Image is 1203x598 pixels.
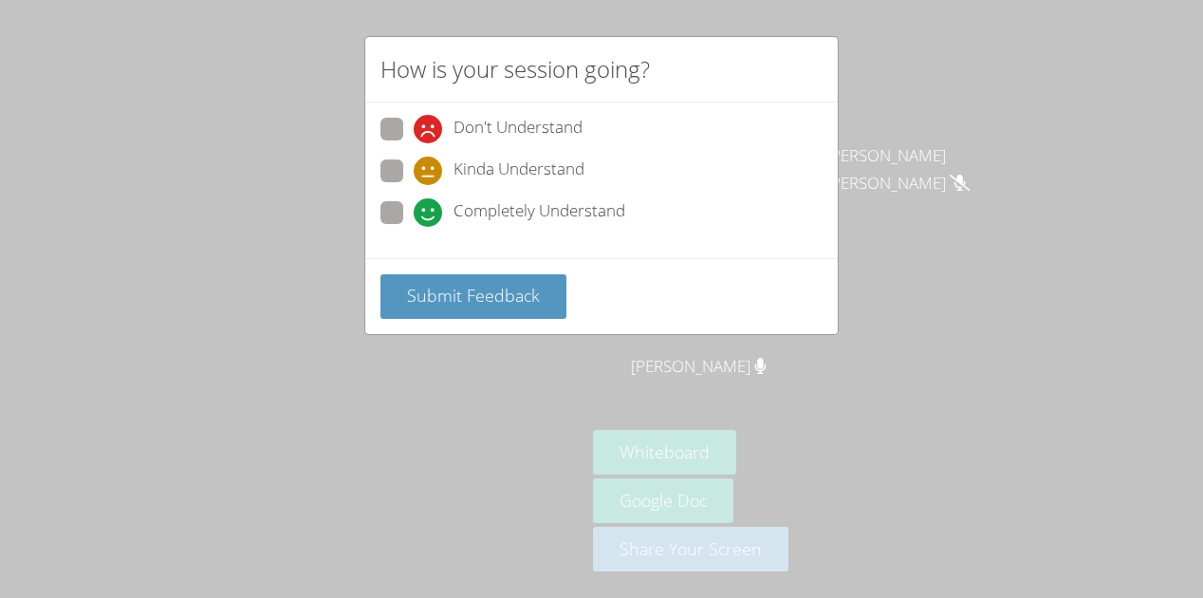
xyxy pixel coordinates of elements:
[380,52,650,86] h2: How is your session going?
[453,157,584,185] span: Kinda Understand
[453,115,583,143] span: Don't Understand
[380,274,566,319] button: Submit Feedback
[453,198,625,227] span: Completely Understand
[407,284,540,307] span: Submit Feedback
